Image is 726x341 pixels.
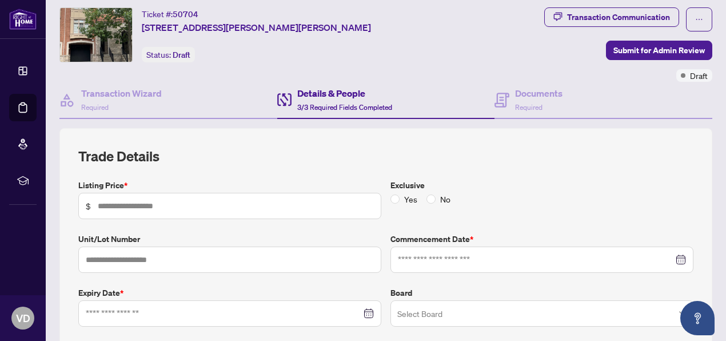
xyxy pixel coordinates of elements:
h4: Documents [515,86,563,100]
label: Board [390,287,693,299]
img: logo [9,9,37,30]
span: No [436,193,455,205]
span: $ [86,200,91,212]
span: VD [16,310,30,326]
span: [STREET_ADDRESS][PERSON_NAME][PERSON_NAME] [142,21,371,34]
img: IMG-N12366437_1.jpg [60,8,132,62]
span: Draft [173,50,190,60]
h4: Details & People [297,86,392,100]
label: Exclusive [390,179,693,192]
label: Commencement Date [390,233,693,245]
button: Open asap [680,301,715,335]
h2: Trade Details [78,147,693,165]
label: Expiry Date [78,287,381,299]
button: Submit for Admin Review [606,41,712,60]
div: Transaction Communication [567,8,670,26]
label: Listing Price [78,179,381,192]
span: Required [81,103,109,112]
h4: Transaction Wizard [81,86,162,100]
div: Status: [142,47,195,62]
span: Yes [400,193,422,205]
span: 3/3 Required Fields Completed [297,103,392,112]
span: 50704 [173,9,198,19]
div: Ticket #: [142,7,198,21]
span: Draft [690,69,708,82]
button: Transaction Communication [544,7,679,27]
span: Required [515,103,542,112]
span: ellipsis [695,15,703,23]
span: Submit for Admin Review [613,41,705,60]
label: Unit/Lot Number [78,233,381,245]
